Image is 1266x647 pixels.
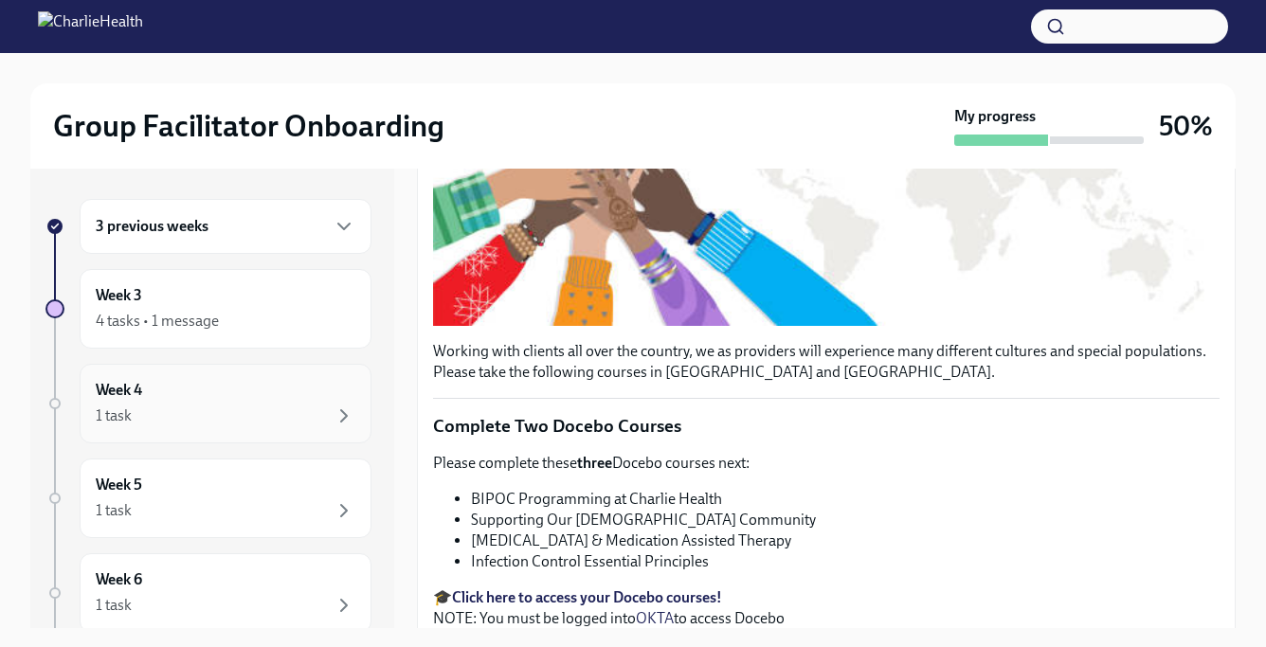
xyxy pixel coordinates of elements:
[96,405,132,426] div: 1 task
[1159,109,1213,143] h3: 50%
[45,458,371,538] a: Week 51 task
[433,341,1220,383] p: Working with clients all over the country, we as providers will experience many different culture...
[45,364,371,443] a: Week 41 task
[96,216,208,237] h6: 3 previous weeks
[96,380,142,401] h6: Week 4
[433,587,1220,629] p: 🎓 NOTE: You must be logged into to access Docebo
[96,285,142,306] h6: Week 3
[954,106,1036,127] strong: My progress
[636,609,674,627] a: OKTA
[471,510,1220,530] li: Supporting Our [DEMOGRAPHIC_DATA] Community
[96,311,219,332] div: 4 tasks • 1 message
[53,107,444,145] h2: Group Facilitator Onboarding
[471,489,1220,510] li: BIPOC Programming at Charlie Health
[452,588,722,606] a: Click here to access your Docebo courses!
[96,595,132,616] div: 1 task
[96,569,142,590] h6: Week 6
[45,553,371,633] a: Week 61 task
[577,454,612,472] strong: three
[96,475,142,495] h6: Week 5
[96,500,132,521] div: 1 task
[433,453,1220,474] p: Please complete these Docebo courses next:
[38,11,143,42] img: CharlieHealth
[45,269,371,349] a: Week 34 tasks • 1 message
[433,414,1220,439] p: Complete Two Docebo Courses
[471,530,1220,551] li: [MEDICAL_DATA] & Medication Assisted Therapy
[471,551,1220,572] li: Infection Control Essential Principles
[80,199,371,254] div: 3 previous weeks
